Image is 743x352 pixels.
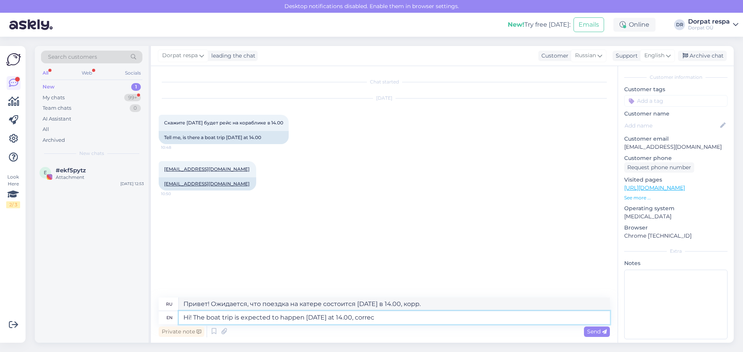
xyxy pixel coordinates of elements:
span: Search customers [48,53,97,61]
div: Dorpat OÜ [688,25,730,31]
textarea: Привет! Ожидается, что поездка на катере состоится [DATE] в 14.00, [179,298,610,311]
span: 10:48 [161,145,190,150]
a: [EMAIL_ADDRESS][DOMAIN_NAME] [164,181,250,187]
p: See more ... [624,194,728,201]
a: [URL][DOMAIN_NAME] [624,184,685,191]
span: Dorpat respa [162,51,198,60]
div: Attachment [56,174,144,181]
div: New [43,83,55,91]
div: Try free [DATE]: [508,20,570,29]
div: [DATE] [159,95,610,102]
p: Notes [624,259,728,267]
div: Dorpat respa [688,19,730,25]
p: [MEDICAL_DATA] [624,213,728,221]
p: Browser [624,224,728,232]
div: Customer [538,52,568,60]
span: English [644,51,664,60]
div: 1 [131,83,141,91]
p: Customer tags [624,85,728,94]
input: Add name [625,121,719,130]
div: Team chats [43,104,71,112]
span: #ekf5pytz [56,167,86,174]
p: Customer phone [624,154,728,162]
div: Socials [123,68,142,78]
div: 2 / 3 [6,201,20,208]
textarea: Hi! The boat trip is expected to happen [DATE] at 14.00, correc [179,311,610,324]
button: Emails [574,17,604,32]
div: [DATE] 12:53 [120,181,144,187]
span: New chats [79,150,104,157]
div: Support [613,52,638,60]
span: Send [587,328,607,335]
span: e [44,170,47,175]
a: [EMAIL_ADDRESS][DOMAIN_NAME] [164,166,250,172]
a: Dorpat respaDorpat OÜ [688,19,738,31]
p: Customer email [624,135,728,143]
p: Operating system [624,204,728,213]
div: Tell me, is there a boat trip [DATE] at 14.00 [159,131,289,144]
img: Askly Logo [6,52,21,67]
div: Look Here [6,173,20,208]
div: ru [166,298,173,311]
span: 10:50 [161,191,190,197]
b: New! [508,21,524,28]
div: Private note [159,326,204,337]
div: DR [674,19,685,30]
p: Visited pages [624,176,728,184]
div: AI Assistant [43,115,71,123]
div: Online [613,18,656,32]
div: Chat started [159,78,610,85]
div: Customer information [624,74,728,81]
div: My chats [43,94,65,102]
span: Russian [575,51,596,60]
div: All [43,126,49,133]
span: Скажите [DATE] будет рейс на кораблике в 14.00 [164,120,283,126]
div: Archive chat [678,51,727,61]
div: 0 [130,104,141,112]
div: Request phone number [624,162,694,173]
p: Customer name [624,110,728,118]
p: [EMAIL_ADDRESS][DOMAIN_NAME] [624,143,728,151]
div: en [166,311,173,324]
div: leading the chat [208,52,255,60]
div: 99+ [124,94,141,102]
div: All [41,68,50,78]
input: Add a tag [624,95,728,107]
div: Extra [624,248,728,255]
div: Archived [43,136,65,144]
p: Chrome [TECHNICAL_ID] [624,232,728,240]
div: Web [80,68,94,78]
